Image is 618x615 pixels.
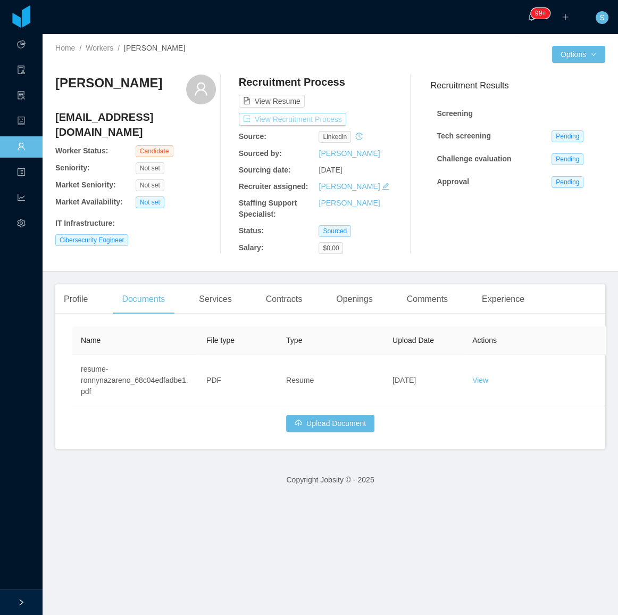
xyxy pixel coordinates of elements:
i: icon: history [355,133,363,140]
span: Pending [552,153,583,165]
span: Sourced [319,225,351,237]
b: Sourced by: [239,149,282,158]
div: Openings [328,284,381,314]
span: [PERSON_NAME] [124,44,185,52]
a: Home [55,44,75,52]
a: View [472,376,488,384]
b: Market Seniority: [55,181,116,189]
div: Experience [473,284,533,314]
span: Upload Date [392,336,434,345]
b: Seniority: [55,163,90,172]
b: Market Availability: [55,198,123,206]
div: Documents [113,284,173,314]
span: linkedin [319,131,351,143]
a: Workers [86,44,113,52]
b: Sourcing date: [239,166,291,174]
span: File type [206,336,235,345]
a: [PERSON_NAME] [319,199,380,207]
a: icon: pie-chart [17,34,26,56]
a: icon: user [17,136,26,159]
button: icon: exportView Recruitment Process [239,113,346,126]
button: icon: cloud-uploadUpload Document [286,415,374,432]
span: [DATE] [392,376,416,384]
div: Profile [55,284,96,314]
a: icon: profile [17,162,26,184]
i: icon: user [194,81,208,96]
span: $0.00 [319,242,343,254]
b: Worker Status: [55,146,108,155]
div: Services [190,284,240,314]
b: Recruiter assigned: [239,182,308,191]
span: Pending [552,176,583,188]
span: S [599,11,604,24]
b: Staffing Support Specialist: [239,199,297,218]
span: [DATE] [319,166,342,174]
strong: Approval [437,177,469,186]
span: Name [81,336,101,345]
span: Pending [552,130,583,142]
span: Cibersecurity Engineer [55,234,128,246]
h4: [EMAIL_ADDRESS][DOMAIN_NAME] [55,110,216,140]
a: icon: file-textView Resume [239,97,305,105]
span: Not set [136,162,164,174]
b: Status: [239,226,264,235]
div: Contracts [257,284,311,314]
i: icon: solution [17,86,26,108]
footer: Copyright Jobsity © - 2025 [43,462,618,498]
a: icon: exportView Recruitment Process [239,115,346,124]
span: Type [286,336,302,345]
button: Optionsicon: down [552,46,605,63]
strong: Challenge evaluation [437,154,511,163]
i: icon: plus [562,13,569,21]
b: IT Infrastructure : [55,219,115,227]
b: Salary: [239,243,264,252]
i: icon: bell [528,13,535,21]
i: icon: line-chart [17,188,26,210]
td: resume-ronnynazareno_68c04edfadbe1.pdf [72,355,198,406]
sup: 1214 [531,8,550,19]
div: Comments [398,284,456,314]
span: Candidate [136,145,173,157]
a: icon: robot [17,111,26,133]
button: icon: file-textView Resume [239,95,305,108]
td: PDF [198,355,278,406]
b: Source: [239,132,266,141]
strong: Screening [437,109,473,118]
span: Actions [472,336,497,345]
i: icon: setting [17,214,26,235]
strong: Tech screening [437,132,491,140]
span: Not set [136,196,164,208]
h3: Recruitment Results [430,79,605,92]
span: / [79,44,81,52]
a: [PERSON_NAME] [319,149,380,158]
span: Resume [286,376,314,384]
a: [PERSON_NAME] [319,182,380,191]
i: icon: edit [382,183,389,190]
h3: [PERSON_NAME] [55,75,162,92]
span: Not set [136,179,164,191]
span: / [118,44,120,52]
a: icon: audit [17,60,26,82]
